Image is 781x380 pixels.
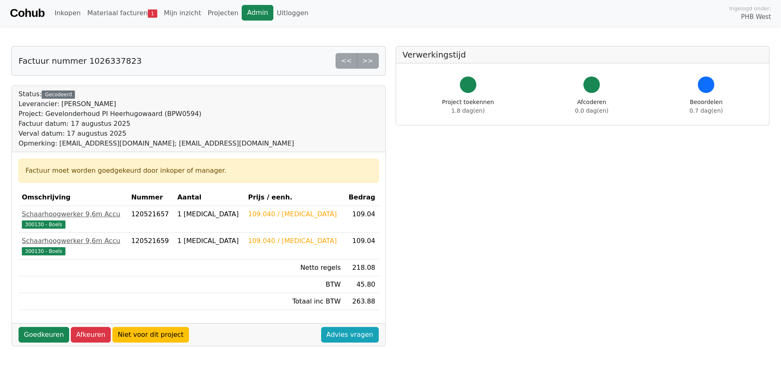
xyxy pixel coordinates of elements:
[112,327,189,343] a: Niet voor dit project
[84,5,161,21] a: Materiaal facturen1
[22,236,125,256] a: Schaarhoogwerker 9,6m Accu300130 - Boels
[128,233,174,260] td: 120521659
[51,5,84,21] a: Inkopen
[321,327,379,343] a: Advies vragen
[690,107,723,114] span: 0.7 dag(en)
[22,236,125,246] div: Schaarhoogwerker 9,6m Accu
[26,166,372,176] div: Factuur moet worden goedgekeurd door inkoper of manager.
[71,327,111,343] a: Afkeuren
[245,293,344,310] td: Totaal inc BTW
[19,139,294,148] div: Opmerking: [EMAIL_ADDRESS][DOMAIN_NAME]; [EMAIL_ADDRESS][DOMAIN_NAME]
[22,209,125,219] div: Schaarhoogwerker 9,6m Accu
[248,236,341,246] div: 109.040 / [MEDICAL_DATA]
[19,119,294,129] div: Factuur datum: 17 augustus 2025
[242,5,273,21] a: Admin
[174,189,245,206] th: Aantal
[248,209,341,219] div: 109.040 / [MEDICAL_DATA]
[690,98,723,115] div: Beoordelen
[344,276,378,293] td: 45.80
[245,260,344,276] td: Netto regels
[741,12,771,22] span: PHB West
[22,209,125,229] a: Schaarhoogwerker 9,6m Accu300130 - Boels
[245,276,344,293] td: BTW
[128,189,174,206] th: Nummer
[22,247,65,255] span: 300130 - Boels
[161,5,205,21] a: Mijn inzicht
[344,206,378,233] td: 109.04
[575,107,608,114] span: 0.0 dag(en)
[42,90,75,99] div: Gecodeerd
[19,327,69,343] a: Goedkeuren
[177,209,242,219] div: 1 [MEDICAL_DATA]
[19,89,294,148] div: Status:
[204,5,242,21] a: Projecten
[148,9,157,18] span: 1
[442,98,494,115] div: Project toekennen
[10,3,44,23] a: Cohub
[344,293,378,310] td: 263.88
[575,98,608,115] div: Afcoderen
[451,107,485,114] span: 1.8 dag(en)
[729,5,771,12] span: Ingelogd onder:
[19,189,128,206] th: Omschrijving
[344,189,378,206] th: Bedrag
[344,260,378,276] td: 218.08
[273,5,312,21] a: Uitloggen
[19,99,294,109] div: Leverancier: [PERSON_NAME]
[22,220,65,229] span: 300130 - Boels
[128,206,174,233] td: 120521657
[245,189,344,206] th: Prijs / eenh.
[344,233,378,260] td: 109.04
[19,56,142,66] h5: Factuur nummer 1026337823
[19,109,294,119] div: Project: Gevelonderhoud PI Heerhugowaard (BPW0594)
[177,236,242,246] div: 1 [MEDICAL_DATA]
[403,50,763,60] h5: Verwerkingstijd
[19,129,294,139] div: Verval datum: 17 augustus 2025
